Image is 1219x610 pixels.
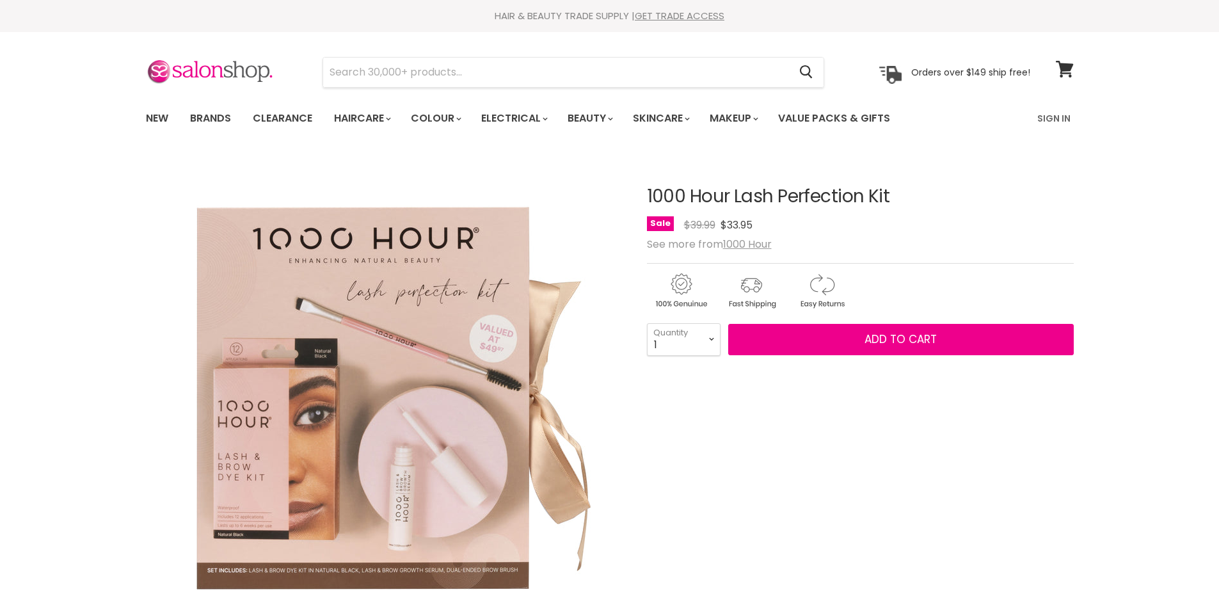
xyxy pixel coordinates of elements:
[769,105,900,132] a: Value Packs & Gifts
[323,57,824,88] form: Product
[721,218,753,232] span: $33.95
[130,10,1090,22] div: HAIR & BEAUTY TRADE SUPPLY |
[647,237,772,252] span: See more from
[472,105,555,132] a: Electrical
[1030,105,1078,132] a: Sign In
[136,105,178,132] a: New
[647,271,715,310] img: genuine.gif
[324,105,399,132] a: Haircare
[723,237,772,252] a: 1000 Hour
[864,332,937,347] span: Add to cart
[136,100,965,137] ul: Main menu
[717,271,785,310] img: shipping.gif
[558,105,621,132] a: Beauty
[790,58,824,87] button: Search
[647,216,674,231] span: Sale
[623,105,697,132] a: Skincare
[647,323,721,355] select: Quantity
[647,187,1074,207] h1: 1000 Hour Lash Perfection Kit
[180,105,241,132] a: Brands
[700,105,766,132] a: Makeup
[788,271,856,310] img: returns.gif
[728,324,1074,356] button: Add to cart
[401,105,469,132] a: Colour
[635,9,724,22] a: GET TRADE ACCESS
[684,218,715,232] span: $39.99
[911,66,1030,77] p: Orders over $149 ship free!
[130,100,1090,137] nav: Main
[243,105,322,132] a: Clearance
[323,58,790,87] input: Search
